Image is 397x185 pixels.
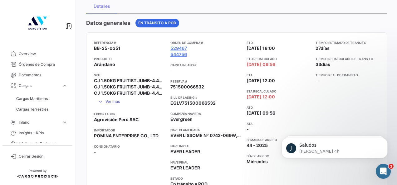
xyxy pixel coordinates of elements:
span: Cerrar Sesión [19,154,67,159]
a: Cargas Terrestres [14,105,70,114]
a: Inteligencia Portuaria [5,138,70,149]
span: [DATE] 09:56 [247,110,275,116]
app-card-info-title: Carga inland # [170,63,242,68]
app-card-info-title: ATD [247,105,311,110]
span: [DATE] 12:00 [247,78,275,84]
a: 544756 [170,51,187,58]
span: 44 - 2025 [247,142,268,149]
span: [DATE] 18:00 [247,45,275,51]
app-card-info-title: Tiempo real de transito [316,73,380,78]
app-card-info-title: Semana de Arribo [247,137,311,142]
span: 33 [316,62,321,67]
iframe: Intercom live chat [376,164,391,179]
a: Órdenes de Compra [5,59,70,70]
span: EVER LISSOME Nº 0742-069W,EVER LEADER Nº 0743-074W [170,133,300,138]
img: 4b7f8542-3a82-4138-a362-aafd166d3a59.jpg [22,7,53,39]
span: CJ 1.50KG FRUITIST JUMB-4.4OZ-F JB [PERSON_NAME] - SEKOYA POP - +18 MM [94,78,165,84]
span: Documentos [19,72,67,78]
span: 2 [389,164,394,169]
app-card-info-title: ETD Recalculado [247,56,311,61]
a: Documentos [5,70,70,80]
app-card-info-title: Orden de Compra # [170,40,242,45]
span: - [247,126,249,132]
app-card-info-title: ETA Recalculado [247,89,311,94]
a: Insights - KPIs [5,128,70,138]
h4: Datos generales [86,19,130,27]
span: Inteligencia Portuaria [19,141,67,146]
a: 529467 [170,45,187,51]
span: EVER LEADER [170,149,200,155]
button: Ver más [94,96,124,107]
a: Overview [5,49,70,59]
span: Overview [19,51,67,57]
app-card-info-title: ETD [247,40,311,45]
span: - [170,68,173,74]
span: Miércoles [247,159,268,165]
app-card-info-title: Compañía naviera [170,111,242,116]
app-card-info-title: Tiempo recalculado de transito [316,56,380,61]
app-card-info-title: Estado [170,176,242,181]
span: CJ 1.50KG FRUITIST JUMB-4.4OZ-F JB [PERSON_NAME] - SEKOYA BEAUTY - +18 MM [94,90,165,96]
span: días [321,45,330,51]
span: Cargas [19,83,59,88]
span: Órdenes de Compra [19,62,67,67]
span: Cargas Terrestres [16,107,48,112]
app-card-info-title: Nave planificada [170,127,242,132]
app-card-info-title: Bill of Lading # [170,95,242,100]
span: POMINA ENTERPRISE CO., LTD. [94,133,159,139]
span: días [321,62,330,67]
span: EVER LEADER [170,165,200,171]
span: expand_more [62,83,67,88]
app-card-info-title: Importador [94,128,165,133]
span: Cargas Marítimas [16,96,48,102]
app-card-info-title: ATA [247,121,311,126]
span: Agrovisión Perú SAC [94,116,139,123]
span: En tránsito a POD [138,20,176,26]
app-card-info-title: Consignatario [94,144,165,149]
span: Evergreen [170,116,193,122]
iframe: Intercom notifications mensaje [272,125,397,168]
app-card-info-title: Tiempo estimado de transito [316,40,380,45]
span: Insights - KPIs [19,130,67,136]
app-card-info-title: Reserva # [170,79,242,84]
app-card-info-title: Producto [94,56,165,61]
div: Detalles [94,3,110,9]
app-card-info-title: Día de Arribo [247,154,311,159]
span: [DATE] 09:56 [247,61,275,68]
span: 751500066532 [170,84,204,90]
span: [DATE] 12:00 [247,94,275,100]
app-card-info-title: Referencia # [94,40,165,45]
span: Inland [19,120,59,125]
span: - [316,78,318,83]
span: expand_more [62,120,67,125]
span: EGLV751500066532 [170,100,216,106]
span: - [94,149,96,155]
span: Arándano [94,61,115,68]
span: CJ 1.50KG FRUITIST JUMB-4.4OZ-F JB [PERSON_NAME] - SEKOYA BEAUTY - +21 MM [94,84,165,90]
a: Cargas Marítimas [14,94,70,103]
app-card-info-title: ETA [247,73,311,78]
app-card-info-title: Exportador [94,111,165,116]
app-card-info-title: Nave final [170,160,242,165]
span: 27 [316,45,321,51]
app-card-info-title: Nave inicial [170,144,242,149]
span: BB-25-0351 [94,45,120,51]
app-card-info-title: SKU [94,73,165,78]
